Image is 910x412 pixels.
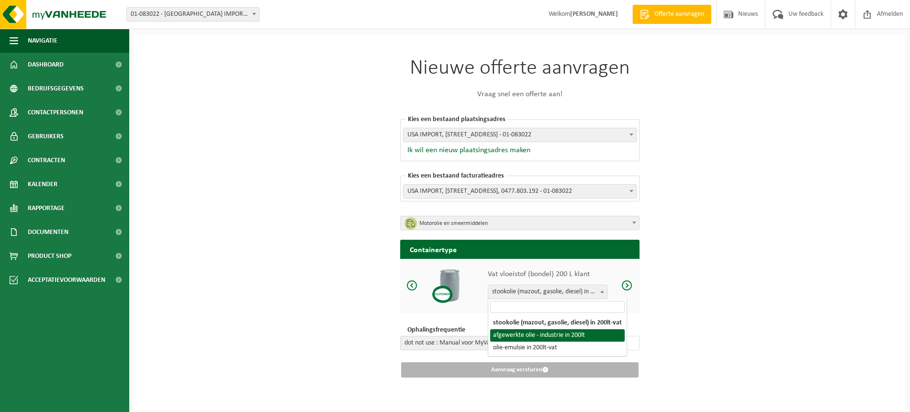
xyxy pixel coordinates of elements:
[28,220,68,244] span: Documenten
[28,100,83,124] span: Contactpersonen
[28,77,84,100] span: Bedrijfsgegevens
[28,148,65,172] span: Contracten
[419,217,627,230] span: Motorolie en smeermiddelen
[488,285,607,299] span: stookolie (mazout, gasolie, diesel) in 200lt-vat
[401,336,529,350] span: dot not use : Manual voor MyVanheede
[28,29,57,53] span: Navigatie
[400,89,640,100] p: Vraag snel een offerte aan!
[490,329,625,342] li: afgewerkte olie - industrie in 200lt
[632,5,711,24] a: Offerte aanvragen
[404,128,636,142] span: USA IMPORT, BRUINBEKESTRAAT 78, SCHELLEBELLE - 01-083022
[403,145,530,155] button: Ik wil een nieuw plaatsingsadres maken
[28,196,65,220] span: Rapportage
[28,124,64,148] span: Gebruikers
[432,267,468,303] img: Vat vloeistof (bondel) 200 L klant
[401,216,639,231] span: Motorolie en smeermiddelen
[400,58,640,79] h1: Nieuwe offerte aanvragen
[28,172,57,196] span: Kalender
[570,11,618,18] strong: [PERSON_NAME]
[400,336,530,350] span: dot not use : Manual voor MyVanheede
[405,116,508,123] span: Kies een bestaand plaatsingsadres
[403,184,637,199] span: USA IMPORT, BRUINBEKESTRAAT 78, SCHELLEBELLE, 0477.803.192 - 01-083022
[28,244,71,268] span: Product Shop
[652,10,707,19] span: Offerte aanvragen
[488,268,607,280] p: Vat vloeistof (bondel) 200 L klant
[404,185,636,198] span: USA IMPORT, BRUINBEKESTRAAT 78, SCHELLEBELLE, 0477.803.192 - 01-083022
[401,362,639,378] button: Aanvraag versturen
[28,53,64,77] span: Dashboard
[400,216,640,230] span: Motorolie en smeermiddelen
[490,317,625,329] li: stookolie (mazout, gasolie, diesel) in 200lt-vat
[403,128,637,142] span: USA IMPORT, BRUINBEKESTRAAT 78, SCHELLEBELLE - 01-083022
[405,325,530,335] p: Ophalingsfrequentie
[127,8,259,21] span: 01-083022 - USA IMPORT - SCHELLEBELLE
[126,7,259,22] span: 01-083022 - USA IMPORT - SCHELLEBELLE
[490,342,625,354] li: olie-emulsie in 200lt-vat
[405,172,506,179] span: Kies een bestaand facturatieadres
[400,240,640,258] h2: Containertype
[28,268,105,292] span: Acceptatievoorwaarden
